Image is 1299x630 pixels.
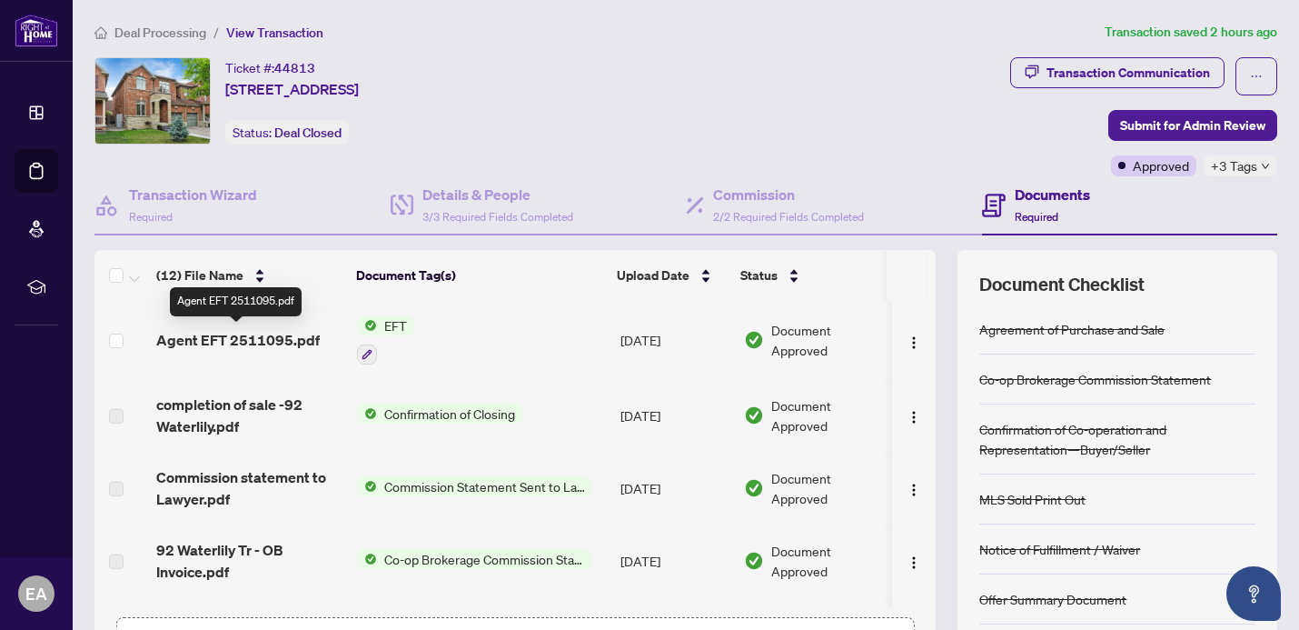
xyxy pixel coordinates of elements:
[377,404,522,424] span: Confirmation of Closing
[979,319,1165,339] div: Agreement of Purchase and Sale
[1226,566,1281,621] button: Open asap
[94,26,107,39] span: home
[226,25,323,41] span: View Transaction
[357,315,377,335] img: Status Icon
[610,250,733,301] th: Upload Date
[613,452,738,525] td: [DATE]
[1250,70,1263,83] span: ellipsis
[357,476,377,496] img: Status Icon
[1105,22,1277,43] article: Transaction saved 2 hours ago
[156,466,342,510] span: Commission statement to Lawyer.pdf
[899,546,928,575] button: Logo
[1261,162,1270,171] span: down
[349,250,610,301] th: Document Tag(s)
[713,210,864,224] span: 2/2 Required Fields Completed
[771,541,885,581] span: Document Approved
[225,57,315,78] div: Ticket #:
[156,265,243,285] span: (12) File Name
[744,551,764,571] img: Document Status
[1015,184,1090,205] h4: Documents
[377,476,592,496] span: Commission Statement Sent to Lawyer
[377,549,592,569] span: Co-op Brokerage Commission Statement
[744,330,764,350] img: Document Status
[1211,155,1257,176] span: +3 Tags
[149,250,349,301] th: (12) File Name
[357,476,592,496] button: Status IconCommission Statement Sent to Lawyer
[907,555,921,570] img: Logo
[979,489,1086,509] div: MLS Sold Print Out
[740,265,778,285] span: Status
[274,125,342,141] span: Deal Closed
[613,301,738,379] td: [DATE]
[25,581,47,606] span: EA
[771,468,885,508] span: Document Approved
[422,184,573,205] h4: Details & People
[357,404,377,424] img: Status Icon
[170,287,302,316] div: Agent EFT 2511095.pdf
[1133,155,1189,175] span: Approved
[129,210,173,224] span: Required
[357,404,522,424] button: Status IconConfirmation of Closing
[744,478,764,498] img: Document Status
[1046,58,1210,87] div: Transaction Communication
[907,483,921,497] img: Logo
[1010,57,1225,88] button: Transaction Communication
[979,369,1211,389] div: Co-op Brokerage Commission Statement
[15,14,58,47] img: logo
[225,120,349,145] div: Status:
[1015,210,1058,224] span: Required
[1108,110,1277,141] button: Submit for Admin Review
[907,335,921,350] img: Logo
[1120,111,1265,140] span: Submit for Admin Review
[129,184,257,205] h4: Transaction Wizard
[744,405,764,425] img: Document Status
[617,265,689,285] span: Upload Date
[95,58,210,144] img: IMG-N12240101_1.jpg
[899,401,928,430] button: Logo
[357,549,377,569] img: Status Icon
[899,325,928,355] button: Logo
[979,272,1145,297] span: Document Checklist
[907,410,921,425] img: Logo
[899,474,928,503] button: Logo
[979,589,1126,609] div: Offer Summary Document
[156,394,342,437] span: completion of sale -92 Waterlily.pdf
[733,250,887,301] th: Status
[713,184,864,205] h4: Commission
[156,329,320,351] span: Agent EFT 2511095.pdf
[979,539,1140,559] div: Notice of Fulfillment / Waiver
[771,395,885,435] span: Document Approved
[422,210,573,224] span: 3/3 Required Fields Completed
[377,315,414,335] span: EFT
[771,320,885,360] span: Document Approved
[274,60,315,76] span: 44813
[613,525,738,597] td: [DATE]
[156,539,342,583] span: 92 Waterlily Tr - OB Invoice.pdf
[613,379,738,452] td: [DATE]
[979,419,1255,459] div: Confirmation of Co-operation and Representation—Buyer/Seller
[357,549,592,569] button: Status IconCo-op Brokerage Commission Statement
[114,25,206,41] span: Deal Processing
[357,315,414,365] button: Status IconEFT
[225,78,359,100] span: [STREET_ADDRESS]
[213,22,219,43] li: /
